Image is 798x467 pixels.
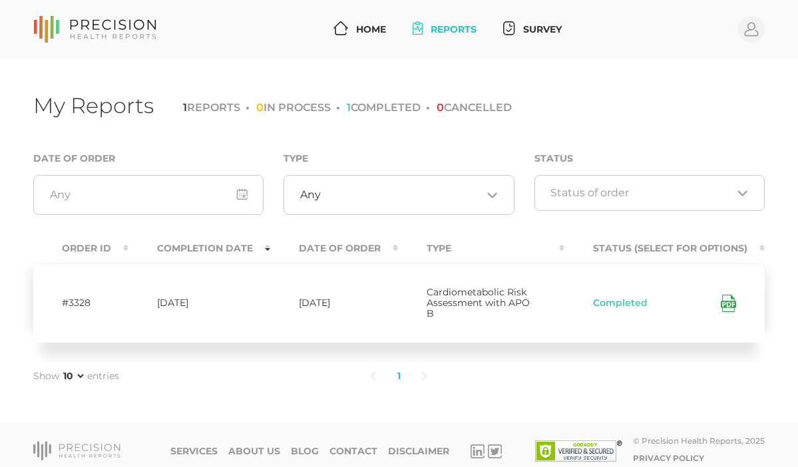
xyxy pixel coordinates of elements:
[407,17,483,42] a: Reports
[270,263,398,343] td: [DATE]
[398,234,564,263] th: Type : activate to sort column ascending
[437,101,444,114] span: 0
[33,175,264,215] input: Any
[270,234,398,263] th: Date Of Order : activate to sort column ascending
[593,298,648,309] span: Completed
[33,263,128,343] td: #3328
[33,234,128,263] th: Order ID : activate to sort column ascending
[33,369,119,383] label: Show entries
[388,446,449,457] a: Disclaimer
[300,188,321,202] span: Any
[336,101,421,114] li: COMPLETED
[33,92,154,118] h1: My Reports
[633,436,765,446] div: © Precision Health Reports, 2025
[228,446,280,457] a: About Us
[328,17,391,42] a: Home
[426,101,512,114] li: CANCELLED
[61,369,86,383] select: Showentries
[534,175,765,211] div: Search for option
[128,234,270,263] th: Completion Date : activate to sort column ascending
[256,101,264,114] span: 0
[291,446,319,457] a: Blog
[183,101,240,114] li: REPORTS
[347,101,351,114] span: 1
[183,101,187,114] span: 1
[534,153,573,164] label: Status
[427,286,530,319] span: Cardiometabolic Risk Assessment with APO B
[321,188,482,202] input: Search for option
[170,446,218,457] a: Services
[284,175,514,215] div: Search for option
[550,186,732,200] input: Search for option
[128,263,270,343] td: [DATE]
[564,234,765,263] th: Status (Select for Options) : activate to sort column ascending
[498,17,566,42] a: Survey
[246,101,331,114] li: IN PROCESS
[33,153,115,164] label: Date of Order
[633,453,704,463] a: Privacy Policy
[535,440,622,462] img: SSL site seal - click to verify
[284,153,308,164] label: Type
[329,446,377,457] a: Contact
